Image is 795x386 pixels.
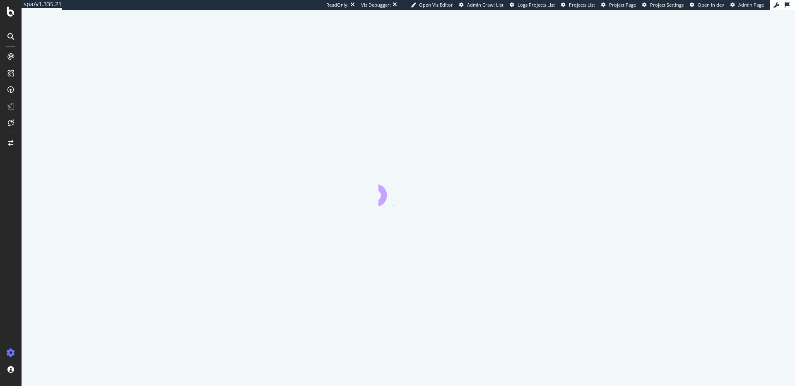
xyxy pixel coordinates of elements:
span: Open in dev [698,2,724,8]
span: Admin Page [738,2,764,8]
span: Admin Crawl List [467,2,503,8]
span: Open Viz Editor [419,2,453,8]
span: Projects List [569,2,595,8]
a: Admin Page [730,2,764,8]
span: Project Page [609,2,636,8]
a: Open in dev [690,2,724,8]
a: Admin Crawl List [459,2,503,8]
div: ReadOnly: [326,2,349,8]
div: animation [378,176,438,206]
a: Open Viz Editor [411,2,453,8]
a: Project Page [601,2,636,8]
a: Project Settings [642,2,684,8]
span: Logs Projects List [518,2,555,8]
a: Projects List [561,2,595,8]
div: Viz Debugger: [361,2,391,8]
a: Logs Projects List [510,2,555,8]
span: Project Settings [650,2,684,8]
